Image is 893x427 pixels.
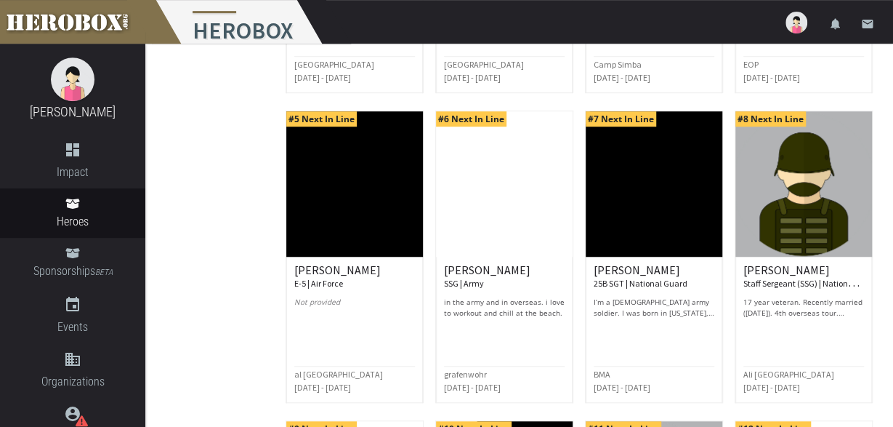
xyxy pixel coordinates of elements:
[444,59,524,70] small: [GEOGRAPHIC_DATA]
[586,111,656,127] span: #7 Next In Line
[30,104,116,119] a: [PERSON_NAME]
[294,72,351,83] small: [DATE] - [DATE]
[444,297,565,319] p: in the army and in overseas. i love to workout and chill at the beach.
[594,382,650,393] small: [DATE] - [DATE]
[286,111,357,127] span: #5 Next In Line
[735,111,873,403] a: #8 Next In Line [PERSON_NAME] Staff Sergeant (SSG) | National Guard 17 year veteran. Recently mar...
[51,57,94,101] img: female.jpg
[743,59,759,70] small: EOP
[444,369,487,380] small: grafenwohr
[829,17,842,31] i: notifications
[436,111,506,127] span: #6 Next In Line
[743,297,864,319] p: 17 year veteran. Recently married ([DATE]). 4th overseas tour. Aviation Operations is my job.
[444,278,484,289] small: SSG | Army
[444,382,501,393] small: [DATE] - [DATE]
[743,72,800,83] small: [DATE] - [DATE]
[743,275,881,290] small: Staff Sergeant (SSG) | National Guard
[95,268,113,277] small: BETA
[594,297,714,319] p: I’m a [DEMOGRAPHIC_DATA] army soldier. I was born in [US_STATE], but mostly raised in [US_STATE]....
[785,12,807,33] img: user-image
[435,111,573,403] a: #6 Next In Line [PERSON_NAME] SSG | Army in the army and in overseas. i love to workout and chill...
[294,264,415,290] h6: [PERSON_NAME]
[743,264,864,290] h6: [PERSON_NAME]
[861,17,874,31] i: email
[444,264,565,290] h6: [PERSON_NAME]
[735,111,806,127] span: #8 Next In Line
[594,369,610,380] small: BMA
[594,278,687,289] small: 25B SGT | National Guard
[294,369,383,380] small: al [GEOGRAPHIC_DATA]
[294,297,415,319] p: Not provided
[294,382,351,393] small: [DATE] - [DATE]
[585,111,723,403] a: #7 Next In Line [PERSON_NAME] 25B SGT | National Guard I’m a [DEMOGRAPHIC_DATA] army soldier. I w...
[294,59,374,70] small: [GEOGRAPHIC_DATA]
[286,111,424,403] a: #5 Next In Line [PERSON_NAME] E-5 | Air Force Not provided al [GEOGRAPHIC_DATA] [DATE] - [DATE]
[743,369,834,380] small: Ali [GEOGRAPHIC_DATA]
[444,72,501,83] small: [DATE] - [DATE]
[743,382,800,393] small: [DATE] - [DATE]
[594,72,650,83] small: [DATE] - [DATE]
[594,59,642,70] small: Camp Simba
[594,264,714,290] h6: [PERSON_NAME]
[294,278,343,289] small: E-5 | Air Force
